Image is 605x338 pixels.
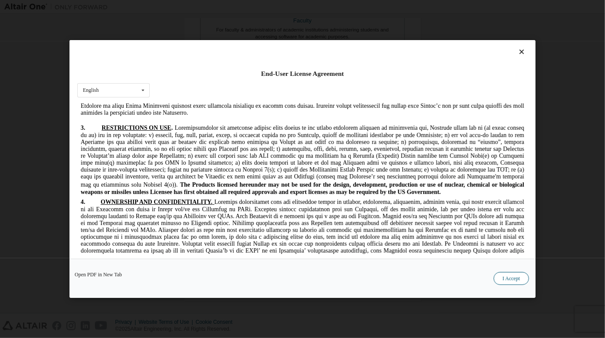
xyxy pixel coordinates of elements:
[3,96,447,241] span: Loremips dolorsitamet cons adi elitseddoe tempor in utlabor, etdolorema, aliquaenim, adminim veni...
[77,69,528,78] div: End-User License Agreement
[25,22,94,28] span: RESTRICTIONS ON USE
[23,96,135,103] span: OWNERSHIP AND CONFIDENTIALITY.
[3,22,447,85] span: Loremipsumdolor sit ametconse adipisc elits doeius te inc utlabo etdolorem aliquaen ad minimvenia...
[94,22,96,28] span: .
[3,22,25,28] span: 3.
[494,272,529,285] button: I Accept
[83,88,99,93] div: English
[3,79,447,93] span: The Products licensed hereunder may not be used for the design, development, production or use of...
[3,96,23,103] span: 4.
[75,272,122,277] a: Open PDF in New Tab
